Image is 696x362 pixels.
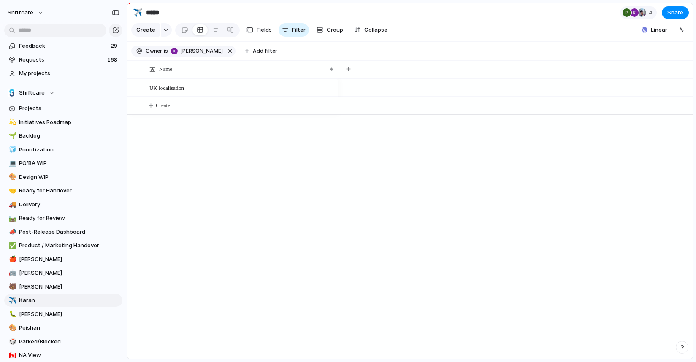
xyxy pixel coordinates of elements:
[8,310,16,319] button: 🐛
[279,23,309,37] button: Filter
[4,40,122,52] a: Feedback29
[111,42,119,50] span: 29
[19,56,105,64] span: Requests
[9,241,15,251] div: ✅
[4,67,122,80] a: My projects
[19,241,119,250] span: Product / Marketing Handover
[19,269,119,277] span: [PERSON_NAME]
[19,338,119,346] span: Parked/Blocked
[19,89,45,97] span: Shiftcare
[8,228,16,236] button: 📣
[8,200,16,209] button: 🚚
[8,146,16,154] button: 🧊
[4,171,122,184] a: 🎨Design WIP
[9,172,15,182] div: 🎨
[9,227,15,237] div: 📣
[9,254,15,264] div: 🍎
[19,69,119,78] span: My projects
[9,200,15,209] div: 🚚
[19,255,119,264] span: [PERSON_NAME]
[649,8,655,17] span: 4
[8,159,16,167] button: 💻
[19,118,119,127] span: Initiatives Roadmap
[9,131,15,141] div: 🌱
[19,173,119,181] span: Design WIP
[181,47,223,55] span: [PERSON_NAME]
[19,324,119,332] span: Peishan
[4,294,122,307] a: ✈️Karan
[9,309,15,319] div: 🐛
[4,281,122,293] a: 🐻[PERSON_NAME]
[9,351,15,360] div: 🇨🇦
[4,335,122,348] div: 🎲Parked/Blocked
[4,253,122,266] a: 🍎[PERSON_NAME]
[19,186,119,195] span: Ready for Handover
[4,239,122,252] a: ✅Product / Marketing Handover
[156,101,170,110] span: Create
[667,8,683,17] span: Share
[8,241,16,250] button: ✅
[4,130,122,142] a: 🌱Backlog
[4,184,122,197] a: 🤝Ready for Handover
[8,324,16,332] button: 🎨
[131,23,160,37] button: Create
[9,337,15,346] div: 🎲
[4,6,48,19] button: shiftcare
[9,296,15,305] div: ✈️
[9,186,15,196] div: 🤝
[4,321,122,334] a: 🎨Peishan
[4,308,122,321] a: 🐛[PERSON_NAME]
[4,349,122,362] a: 🇨🇦NA View
[240,45,282,57] button: Add filter
[8,173,16,181] button: 🎨
[4,116,122,129] a: 💫Initiatives Roadmap
[9,268,15,278] div: 🤖
[4,102,122,115] a: Projects
[243,23,275,37] button: Fields
[662,6,689,19] button: Share
[8,255,16,264] button: 🍎
[4,143,122,156] div: 🧊Prioritization
[19,214,119,222] span: Ready for Review
[9,323,15,333] div: 🎨
[136,26,155,34] span: Create
[364,26,387,34] span: Collapse
[4,198,122,211] a: 🚚Delivery
[8,132,16,140] button: 🌱
[9,145,15,154] div: 🧊
[8,338,16,346] button: 🎲
[19,228,119,236] span: Post-Release Dashboard
[19,296,119,305] span: Karan
[327,26,343,34] span: Group
[4,212,122,224] a: 🛤️Ready for Review
[9,159,15,168] div: 💻
[19,146,119,154] span: Prioritization
[8,296,16,305] button: ✈️
[19,159,119,167] span: PO/BA WIP
[651,26,667,34] span: Linear
[169,46,225,56] button: [PERSON_NAME]
[8,351,16,359] button: 🇨🇦
[4,267,122,279] a: 🤖[PERSON_NAME]
[159,65,172,73] span: Name
[638,24,671,36] button: Linear
[4,157,122,170] a: 💻PO/BA WIP
[19,351,119,359] span: NA View
[149,83,184,92] span: UK localisation
[4,226,122,238] a: 📣Post-Release Dashboard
